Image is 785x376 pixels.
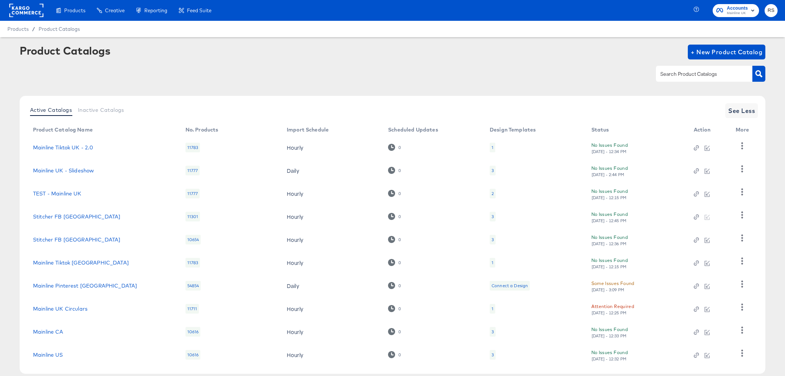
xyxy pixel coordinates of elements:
[33,214,120,220] a: Stitcher FB [GEOGRAPHIC_DATA]
[490,212,496,221] div: 3
[398,145,401,150] div: 0
[281,205,382,228] td: Hourly
[388,127,438,133] div: Scheduled Updates
[281,343,382,366] td: Hourly
[398,306,401,311] div: 0
[185,258,200,268] div: 11783
[287,127,329,133] div: Import Schedule
[398,283,401,288] div: 0
[64,7,85,13] span: Products
[398,191,401,196] div: 0
[281,136,382,159] td: Hourly
[727,10,748,16] span: Mainline UK
[185,143,200,152] div: 11783
[398,352,401,357] div: 0
[281,274,382,297] td: Daily
[388,144,401,151] div: 0
[187,7,211,13] span: Feed Suite
[7,26,29,32] span: Products
[492,191,494,197] div: 2
[591,287,625,292] div: [DATE] - 3:09 PM
[33,168,94,174] a: Mainline UK - Slideshow
[490,350,496,360] div: 3
[727,4,748,12] span: Accounts
[398,329,401,334] div: 0
[398,260,401,265] div: 0
[591,302,634,315] button: Attention Required[DATE] - 12:25 PM
[659,70,738,78] input: Search Product Catalogs
[281,297,382,320] td: Hourly
[281,159,382,182] td: Daily
[20,45,110,56] div: Product Catalogs
[688,124,730,136] th: Action
[490,189,496,198] div: 2
[144,7,167,13] span: Reporting
[492,145,493,150] div: 1
[591,302,634,310] div: Attention Required
[492,260,493,266] div: 1
[185,189,200,198] div: 11777
[492,352,494,358] div: 3
[725,103,758,118] button: See Less
[768,6,775,15] span: RS
[388,305,401,312] div: 0
[30,107,72,113] span: Active Catalogs
[398,237,401,242] div: 0
[33,260,129,266] a: Mainline Tiktok [GEOGRAPHIC_DATA]
[185,235,201,244] div: 10654
[492,214,494,220] div: 3
[765,4,778,17] button: RS
[29,26,39,32] span: /
[492,329,494,335] div: 3
[730,124,758,136] th: More
[33,352,63,358] a: Mainline US
[39,26,80,32] a: Product Catalogs
[398,214,401,219] div: 0
[490,304,495,314] div: 1
[492,306,493,312] div: 1
[33,191,82,197] a: TEST - Mainline UK
[490,127,536,133] div: Design Templates
[33,145,93,150] a: Mainline Tiktok UK - 2.0
[490,281,530,291] div: Connect a Design
[688,45,765,59] button: + New Product Catalog
[388,236,401,243] div: 0
[490,166,496,175] div: 3
[388,259,401,266] div: 0
[728,106,755,116] span: See Less
[281,228,382,251] td: Hourly
[398,168,401,173] div: 0
[33,283,137,289] a: Mainline Pinterest [GEOGRAPHIC_DATA]
[33,237,120,243] a: Stitcher FB [GEOGRAPHIC_DATA]
[492,168,494,174] div: 3
[281,320,382,343] td: Hourly
[691,47,762,57] span: + New Product Catalog
[33,127,93,133] div: Product Catalog Name
[591,279,634,287] div: Some Issues Found
[185,212,200,221] div: 11301
[185,350,201,360] div: 10616
[185,327,201,337] div: 10616
[78,107,124,113] span: Inactive Catalogs
[713,4,759,17] button: AccountsMainline UK
[585,124,688,136] th: Status
[591,279,634,292] button: Some Issues Found[DATE] - 3:09 PM
[281,251,382,274] td: Hourly
[388,213,401,220] div: 0
[388,190,401,197] div: 0
[490,327,496,337] div: 3
[33,306,88,312] a: Mainline UK Circulars
[492,237,494,243] div: 3
[388,282,401,289] div: 0
[591,310,627,315] div: [DATE] - 12:25 PM
[33,329,63,335] a: Mainline CA
[490,258,495,268] div: 1
[185,166,200,175] div: 11777
[490,235,496,244] div: 3
[185,281,201,291] div: 54854
[388,328,401,335] div: 0
[388,167,401,174] div: 0
[185,304,199,314] div: 11711
[281,182,382,205] td: Hourly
